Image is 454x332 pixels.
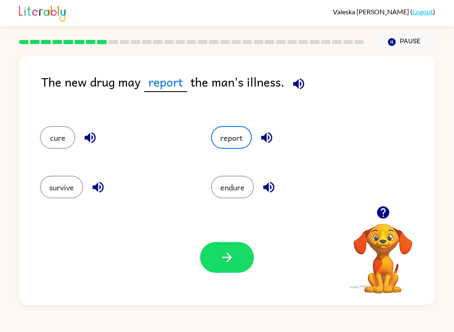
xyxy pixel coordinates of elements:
[374,32,435,52] button: Pause
[211,126,252,149] button: report
[40,176,83,198] button: survive
[211,176,254,198] button: endure
[40,126,75,149] button: cure
[19,3,66,22] img: Literably
[333,8,435,16] div: ( )
[341,211,425,295] video: Your browser must support playing .mp4 files to use Literably. Please try using another browser.
[41,72,435,109] div: The new drug may the man's illness.
[144,72,187,92] span: report
[333,8,410,16] span: Valeska [PERSON_NAME]
[412,8,433,16] a: Logout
